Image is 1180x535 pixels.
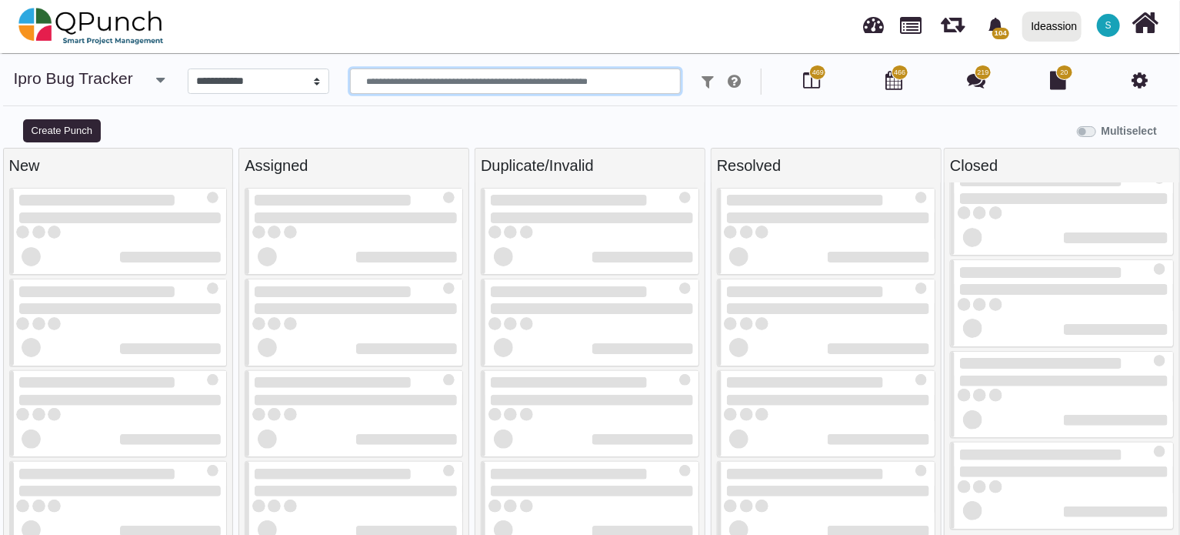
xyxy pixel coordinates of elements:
[728,74,741,89] i: e.g: punch or !ticket or &Type or #Status or @username or $priority or *iteration or ^additionalf...
[1097,14,1120,37] span: Selvarani
[988,18,1004,34] svg: bell fill
[978,1,1016,49] a: bell fill104
[864,9,885,32] span: Dashboard
[1102,125,1157,137] b: Multiselect
[803,71,820,89] i: Board
[1105,21,1112,30] span: S
[1015,1,1088,52] a: Ideassion
[941,8,965,33] span: Iteration
[18,3,164,49] img: qpunch-sp.fa6292f.png
[717,154,935,177] div: Resolved
[481,154,699,177] div: Duplicate/Invalid
[1061,68,1068,79] span: 20
[14,69,133,87] a: ipro Bug Tracker
[978,68,989,79] span: 219
[894,68,905,79] span: 466
[1088,1,1129,50] a: S
[1051,71,1067,89] i: Document Library
[950,154,1174,177] div: Closed
[23,119,101,142] button: Create Punch
[9,154,228,177] div: New
[1032,13,1078,40] div: Ideassion
[1132,8,1159,38] i: Home
[885,71,902,89] i: Calendar
[901,10,922,34] span: Projects
[982,12,1009,39] div: Notification
[245,154,463,177] div: Assigned
[992,28,1008,39] span: 104
[812,68,824,79] span: 469
[967,71,985,89] i: Punch Discussion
